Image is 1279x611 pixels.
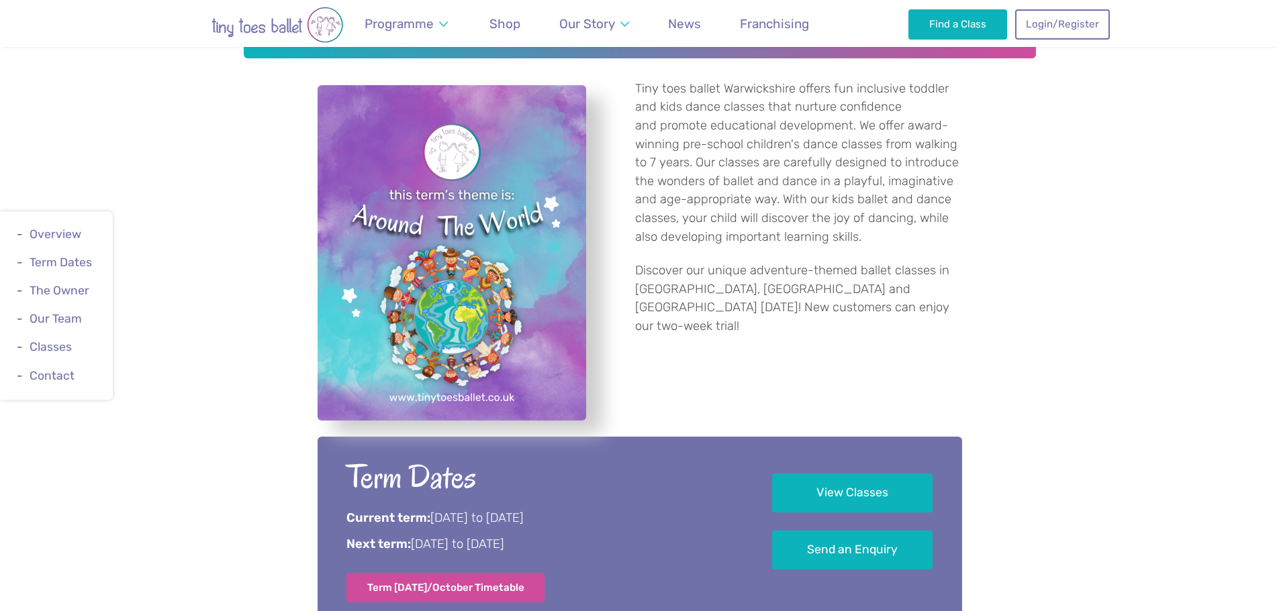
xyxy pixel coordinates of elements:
a: Term Dates [30,256,92,269]
a: Our Story [553,8,635,40]
span: Shop [489,16,520,32]
a: Contact [30,369,75,382]
p: [DATE] to [DATE] [346,510,735,527]
span: News [668,16,701,32]
a: Franchising [734,8,816,40]
a: Programme [359,8,455,40]
strong: Current term: [346,510,430,525]
h2: Term Dates [346,456,735,498]
p: Discover our unique adventure-themed ballet classes in [GEOGRAPHIC_DATA], [GEOGRAPHIC_DATA] and [... [635,262,962,335]
a: Our Team [30,312,82,325]
p: [DATE] to [DATE] [346,536,735,553]
p: Tiny toes ballet Warwickshire offers fun inclusive toddler and kids dance classes that nurture co... [635,80,962,246]
span: Programme [365,16,434,32]
a: Overview [30,227,81,241]
a: Find a Class [908,9,1007,39]
a: Login/Register [1015,9,1109,39]
span: Franchising [740,16,809,32]
strong: Next term: [346,537,411,551]
a: View full-size image [318,85,586,421]
a: Classes [30,341,72,354]
a: Shop [483,8,527,40]
a: The Owner [30,284,89,297]
span: Our Story [559,16,615,32]
a: View Classes [772,474,933,513]
a: News [662,8,708,40]
a: Send an Enquiry [772,531,933,570]
img: tiny toes ballet [170,7,385,43]
a: Term [DATE]/October Timetable [346,573,545,602]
